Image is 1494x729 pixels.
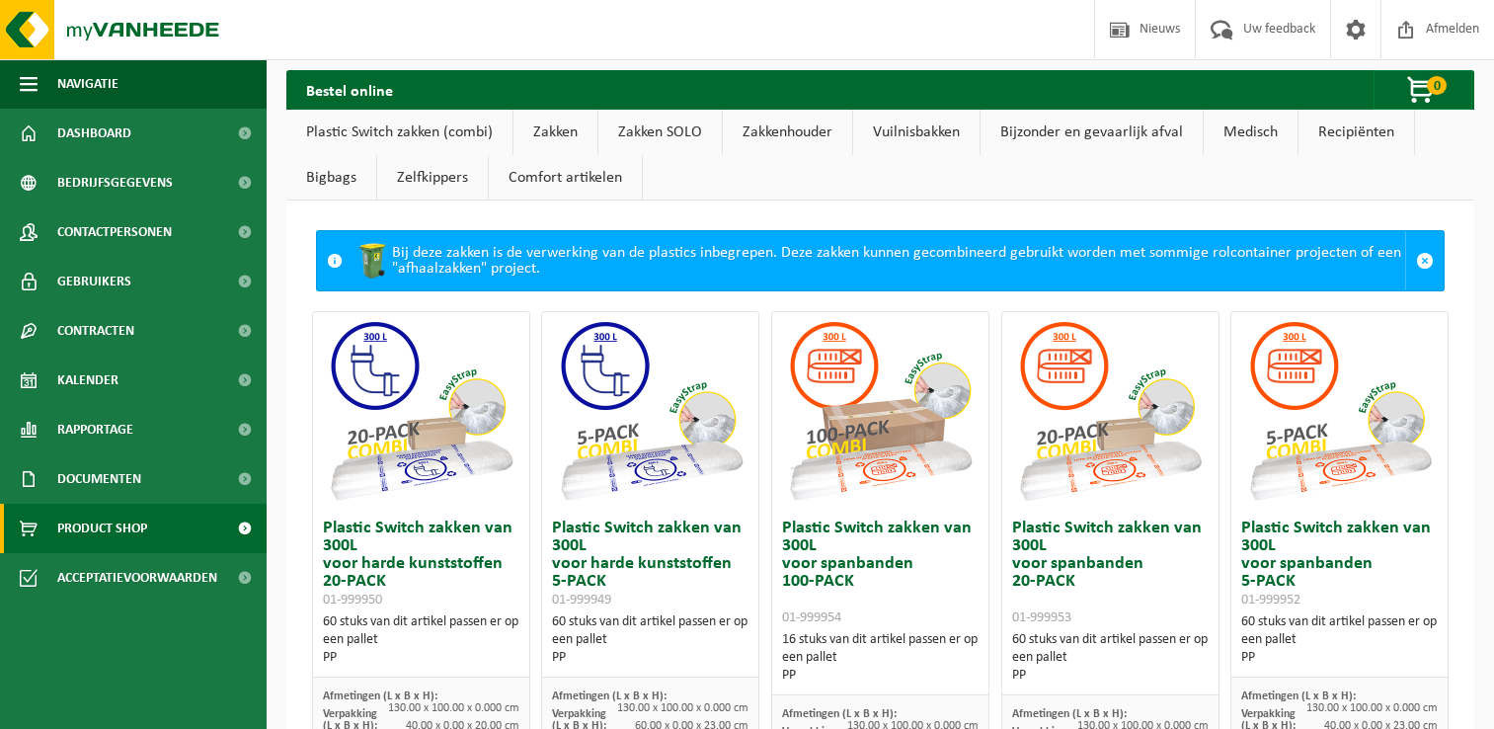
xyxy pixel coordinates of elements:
h3: Plastic Switch zakken van 300L voor spanbanden 100-PACK [782,520,979,626]
span: Afmetingen (L x B x H): [552,690,667,702]
span: Bedrijfsgegevens [57,158,173,207]
a: Bijzonder en gevaarlijk afval [981,110,1203,155]
span: Kalender [57,356,118,405]
h3: Plastic Switch zakken van 300L voor harde kunststoffen 5-PACK [552,520,748,608]
div: PP [552,649,748,667]
span: Afmetingen (L x B x H): [1241,690,1356,702]
div: PP [323,649,519,667]
div: 60 stuks van dit artikel passen er op een pallet [552,613,748,667]
a: Vuilnisbakken [853,110,980,155]
a: Medisch [1204,110,1297,155]
a: Plastic Switch zakken (combi) [286,110,512,155]
span: 130.00 x 100.00 x 0.000 cm [1306,702,1438,714]
span: Navigatie [57,59,118,109]
button: 0 [1374,70,1472,110]
div: 16 stuks van dit artikel passen er op een pallet [782,631,979,685]
span: Acceptatievoorwaarden [57,553,217,603]
span: Gebruikers [57,257,131,306]
span: Contracten [57,306,134,356]
h3: Plastic Switch zakken van 300L voor harde kunststoffen 20-PACK [323,520,519,608]
a: Comfort artikelen [489,155,642,201]
span: Contactpersonen [57,207,172,257]
a: Bigbags [286,155,376,201]
h3: Plastic Switch zakken van 300L voor spanbanden 20-PACK [1012,520,1209,626]
span: Afmetingen (L x B x H): [323,690,437,702]
h3: Plastic Switch zakken van 300L voor spanbanden 5-PACK [1241,520,1438,608]
div: PP [1012,667,1209,685]
span: 01-999954 [782,610,841,625]
span: Dashboard [57,109,131,158]
img: 01-999953 [1011,312,1209,510]
span: Documenten [57,454,141,504]
div: Bij deze zakken is de verwerking van de plastics inbegrepen. Deze zakken kunnen gecombineerd gebr... [353,231,1405,290]
span: Afmetingen (L x B x H): [1012,708,1127,720]
div: PP [782,667,979,685]
a: Zakken SOLO [598,110,722,155]
div: 60 stuks van dit artikel passen er op een pallet [323,613,519,667]
img: 01-999954 [781,312,979,510]
h2: Bestel online [286,70,413,109]
div: 60 stuks van dit artikel passen er op een pallet [1241,613,1438,667]
span: 01-999949 [552,593,611,607]
span: 0 [1427,76,1447,95]
a: Zakkenhouder [723,110,852,155]
span: 130.00 x 100.00 x 0.000 cm [388,702,519,714]
span: 01-999953 [1012,610,1071,625]
a: Sluit melding [1405,231,1444,290]
span: 01-999952 [1241,593,1300,607]
img: 01-999950 [322,312,519,510]
span: 130.00 x 100.00 x 0.000 cm [617,702,748,714]
span: Rapportage [57,405,133,454]
img: 01-999952 [1241,312,1439,510]
span: 01-999950 [323,593,382,607]
div: PP [1241,649,1438,667]
a: Zelfkippers [377,155,488,201]
span: Afmetingen (L x B x H): [782,708,897,720]
img: 01-999949 [552,312,749,510]
span: Product Shop [57,504,147,553]
div: 60 stuks van dit artikel passen er op een pallet [1012,631,1209,685]
a: Zakken [513,110,597,155]
a: Recipiënten [1298,110,1414,155]
img: WB-0240-HPE-GN-50.png [353,241,392,281]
